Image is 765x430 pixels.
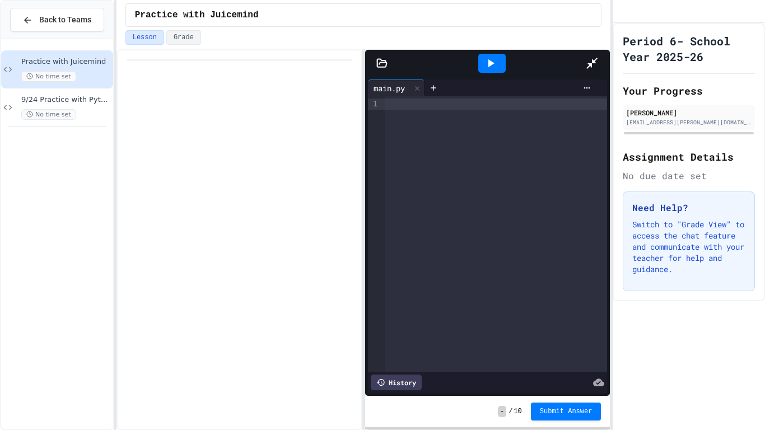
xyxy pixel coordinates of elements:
div: main.py [368,80,425,96]
span: No time set [21,71,76,82]
button: Back to Teams [10,8,104,32]
span: 9/24 Practice with Python [21,95,111,105]
div: [EMAIL_ADDRESS][PERSON_NAME][DOMAIN_NAME] [626,118,752,127]
span: - [498,406,506,417]
div: 1 [368,99,379,110]
h2: Assignment Details [623,149,755,165]
h2: Your Progress [623,83,755,99]
span: 10 [514,407,521,416]
div: History [371,375,422,390]
h3: Need Help? [632,201,745,214]
span: / [509,407,512,416]
button: Grade [166,30,201,45]
div: [PERSON_NAME] [626,107,752,118]
div: main.py [368,82,411,94]
span: No time set [21,109,76,120]
span: Submit Answer [540,407,593,416]
span: Practice with Juicemind [135,8,259,22]
p: Switch to "Grade View" to access the chat feature and communicate with your teacher for help and ... [632,219,745,275]
button: Submit Answer [531,403,601,420]
span: Practice with Juicemind [21,57,111,67]
h1: Period 6- School Year 2025-26 [623,33,755,64]
span: Back to Teams [39,14,91,26]
button: Lesson [125,30,164,45]
div: No due date set [623,169,755,183]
